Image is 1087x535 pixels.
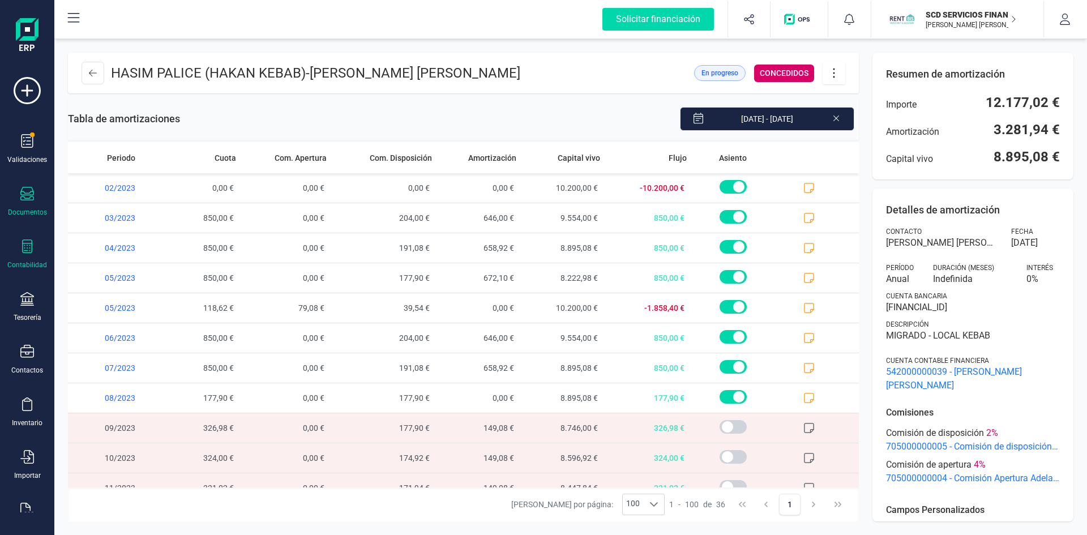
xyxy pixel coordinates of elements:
[669,152,687,164] span: Flujo
[436,323,521,353] span: 646,00 €
[8,208,47,217] div: Documentos
[827,494,849,515] button: Last Page
[436,353,521,383] span: 658,92 €
[331,233,436,263] span: 191,08 €
[605,323,691,353] span: 850,00 €
[669,499,725,510] div: -
[157,443,241,473] span: 324,00 €
[331,263,436,293] span: 177,90 €
[777,1,821,37] button: Logo de OPS
[157,173,241,203] span: 0,00 €
[331,203,436,233] span: 204,00 €
[521,263,605,293] span: 8.222,98 €
[157,473,241,503] span: 321,02 €
[886,98,917,112] span: Importe
[886,292,947,301] span: Cuenta bancaria
[157,383,241,413] span: 177,90 €
[623,494,643,515] span: 100
[731,494,753,515] button: First Page
[68,383,157,413] span: 08/2023
[605,473,691,503] span: 321,02 €
[68,473,157,503] span: 11/2023
[331,353,436,383] span: 191,08 €
[605,173,691,203] span: -10.200,00 €
[521,323,605,353] span: 9.554,00 €
[7,155,47,164] div: Validaciones
[215,152,236,164] span: Cuota
[68,323,157,353] span: 06/2023
[669,499,674,510] span: 1
[14,313,41,322] div: Tesorería
[933,263,994,272] span: Duración (MESES)
[107,152,135,164] span: Periodo
[331,323,436,353] span: 204,00 €
[926,20,1016,29] p: [PERSON_NAME] [PERSON_NAME]
[889,7,914,32] img: SC
[784,14,814,25] img: Logo de OPS
[370,152,432,164] span: Com. Disposición
[310,65,520,81] span: [PERSON_NAME] [PERSON_NAME]
[157,263,241,293] span: 850,00 €
[754,65,814,82] div: CONCEDIDOS
[605,443,691,473] span: 324,00 €
[7,260,47,269] div: Contabilidad
[16,18,38,54] img: Logo Finanedi
[886,301,1060,314] span: [FINANCIAL_ID]
[521,203,605,233] span: 9.554,00 €
[157,293,241,323] span: 118,62 €
[157,203,241,233] span: 850,00 €
[468,152,516,164] span: Amortización
[1026,272,1060,286] span: 0 %
[886,66,1060,82] p: Resumen de amortización
[605,233,691,263] span: 850,00 €
[521,473,605,503] span: 8.447,84 €
[275,152,327,164] span: Com. Apertura
[241,233,331,263] span: 0,00 €
[241,383,331,413] span: 0,00 €
[779,494,801,515] button: Page 1
[1011,227,1033,236] span: Fecha
[886,227,922,236] span: Contacto
[68,413,157,443] span: 09/2023
[68,353,157,383] span: 07/2023
[589,1,727,37] button: Solicitar financiación
[511,494,665,515] div: [PERSON_NAME] por página:
[719,152,747,164] span: Asiento
[436,383,521,413] span: 0,00 €
[436,173,521,203] span: 0,00 €
[331,383,436,413] span: 177,90 €
[886,272,919,286] span: Anual
[685,499,699,510] span: 100
[986,93,1060,112] span: 12.177,02 €
[11,366,43,375] div: Contactos
[521,233,605,263] span: 8.895,08 €
[701,68,738,78] span: En progreso
[241,173,331,203] span: 0,00 €
[241,443,331,473] span: 0,00 €
[68,173,157,203] span: 02/2023
[994,121,1060,139] span: 3.281,94 €
[926,9,1016,20] p: SCD SERVICIOS FINANCIEROS SL
[605,383,691,413] span: 177,90 €
[68,293,157,323] span: 05/2023
[68,263,157,293] span: 05/2023
[886,365,1060,392] span: 542000000039 - [PERSON_NAME] [PERSON_NAME]
[436,233,521,263] span: 658,92 €
[241,353,331,383] span: 0,00 €
[885,1,1030,37] button: SCSCD SERVICIOS FINANCIEROS SL[PERSON_NAME] [PERSON_NAME]
[605,353,691,383] span: 850,00 €
[436,263,521,293] span: 672,10 €
[521,173,605,203] span: 10.200,00 €
[241,323,331,353] span: 0,00 €
[886,406,1060,420] p: Comisiones
[974,458,986,472] span: 4 %
[994,148,1060,166] span: 8.895,08 €
[111,64,520,82] p: HASIM PALICE (HAKAN KEBAB) -
[241,293,331,323] span: 79,08 €
[716,499,725,510] span: 36
[886,458,972,472] span: Comisión de apertura
[886,329,1060,343] span: MIGRADO - LOCAL KEBAB
[521,353,605,383] span: 8.895,08 €
[886,236,998,250] span: [PERSON_NAME] [PERSON_NAME]
[436,293,521,323] span: 0,00 €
